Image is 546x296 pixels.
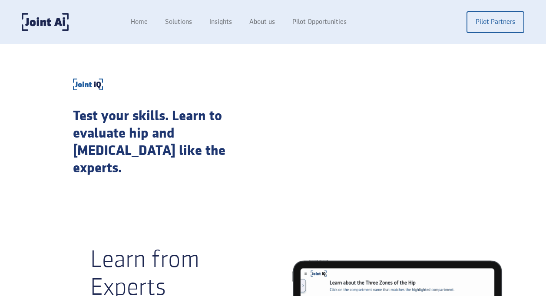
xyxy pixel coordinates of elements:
[467,11,524,33] a: Pilot Partners
[122,14,156,30] a: Home
[201,14,241,30] a: Insights
[284,14,355,30] a: Pilot Opportunities
[241,14,284,30] a: About us
[156,14,201,30] a: Solutions
[73,108,266,177] div: Test your skills. Learn to evaluate hip and [MEDICAL_DATA] like the experts.
[22,13,69,31] a: home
